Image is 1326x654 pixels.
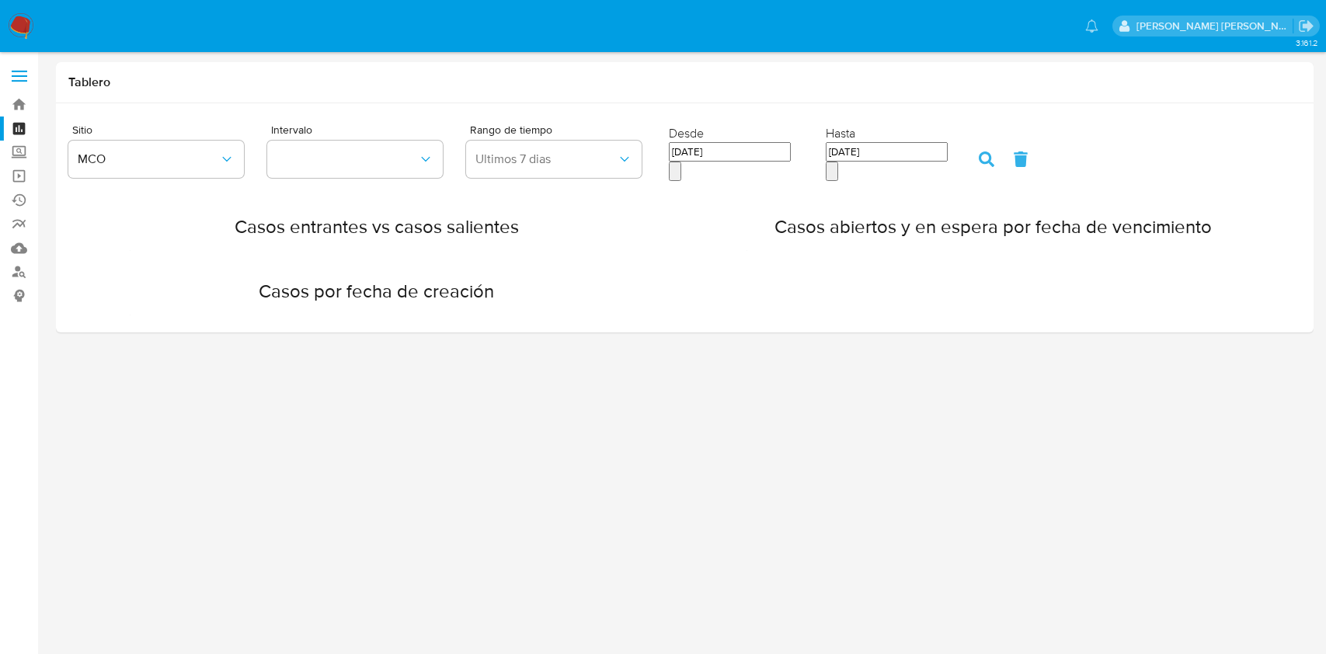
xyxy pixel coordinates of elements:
[1085,19,1098,33] a: Notificaciones
[826,124,855,141] label: Hasta
[466,141,642,178] button: Ultimos 7 dias
[78,151,219,167] span: MCO
[271,124,470,135] span: Intervalo
[747,215,1240,238] h2: Casos abiertos y en espera por fecha de vencimiento
[130,280,623,303] h2: Casos por fecha de creación
[72,124,271,135] span: Sitio
[475,151,617,167] span: Ultimos 7 dias
[68,141,244,178] button: MCO
[1298,18,1314,34] a: Salir
[470,124,669,135] span: Rango de tiempo
[1136,19,1293,33] p: david.marinmartinez@mercadolibre.com.co
[68,75,1301,90] h1: Tablero
[669,124,704,141] label: Desde
[130,215,623,238] h2: Casos entrantes vs casos salientes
